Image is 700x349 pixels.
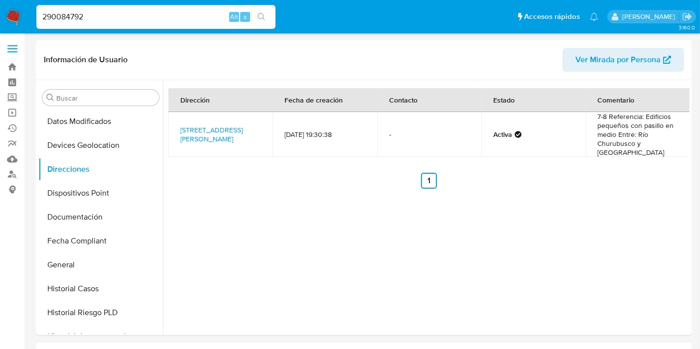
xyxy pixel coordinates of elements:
strong: Activa [493,130,512,139]
button: Datos Modificados [38,110,163,133]
button: Ver Mirada por Persona [562,48,684,72]
span: Ver Mirada por Persona [575,48,661,72]
a: Ir a la página 1 [421,173,437,189]
th: Estado [481,88,585,112]
th: Fecha de creación [273,88,377,112]
span: Accesos rápidos [524,11,580,22]
nav: Paginación [168,173,690,189]
td: 7-8 Referencia: Edificios pequeños con pasillo en medio Entre: Río Churubusco y [GEOGRAPHIC_DATA] [586,112,690,157]
a: [STREET_ADDRESS][PERSON_NAME] [180,125,243,144]
span: s [244,12,247,21]
button: Direcciones [38,157,163,181]
a: Notificaciones [590,12,598,21]
input: Buscar usuario o caso... [36,10,276,23]
h1: Información de Usuario [44,55,128,65]
button: Historial Riesgo PLD [38,301,163,325]
td: [DATE] 19:30:38 [273,112,377,157]
button: Buscar [46,94,54,102]
button: search-icon [251,10,272,24]
button: Dispositivos Point [38,181,163,205]
span: Alt [230,12,238,21]
td: - [377,112,481,157]
button: Fecha Compliant [38,229,163,253]
button: Historial Casos [38,277,163,301]
a: Salir [682,11,693,22]
p: marianathalie.grajeda@mercadolibre.com.mx [622,12,679,21]
button: Historial de conversaciones [38,325,163,349]
button: General [38,253,163,277]
th: Dirección [168,88,273,112]
th: Comentario [586,88,690,112]
button: Documentación [38,205,163,229]
input: Buscar [56,94,155,103]
button: Devices Geolocation [38,133,163,157]
th: Contacto [377,88,481,112]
